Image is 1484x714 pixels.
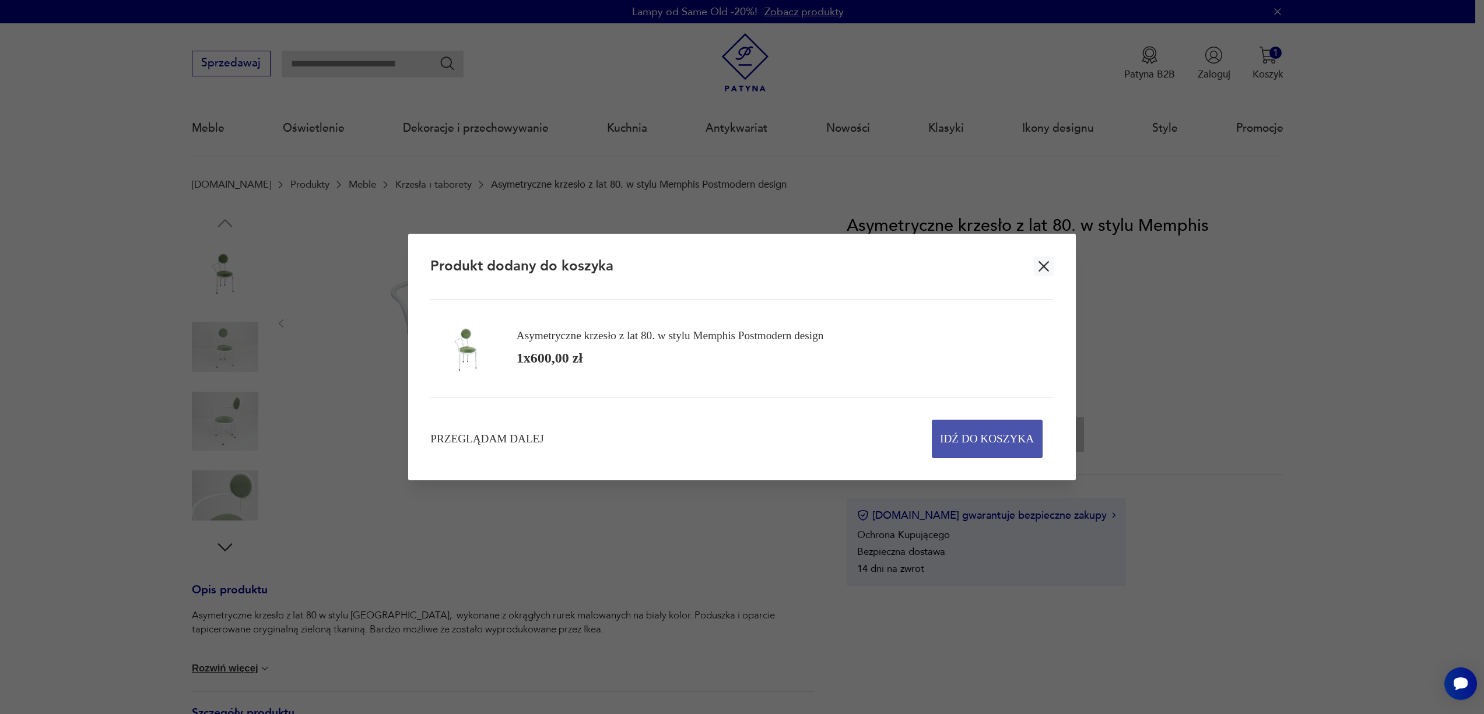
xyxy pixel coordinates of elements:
div: 1 x 600,00 zł [517,349,583,367]
iframe: Smartsupp widget button [1444,667,1477,700]
span: Idź do koszyka [940,420,1034,458]
div: Asymetryczne krzesło z lat 80. w stylu Memphis Postmodern design [517,329,824,342]
button: Idź do koszyka [932,420,1043,458]
h2: Produkt dodany do koszyka [430,257,613,276]
button: Przeglądam dalej [430,431,544,447]
img: Zdjęcie produktu [441,322,494,375]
